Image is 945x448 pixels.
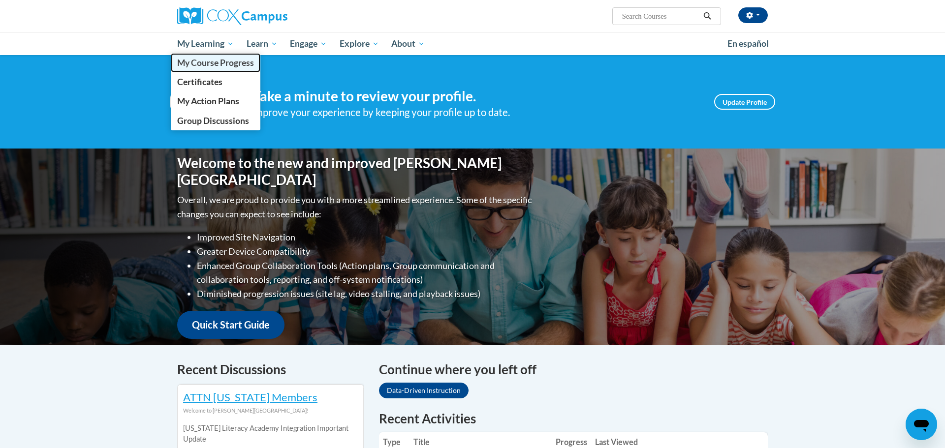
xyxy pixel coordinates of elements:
a: Engage [283,32,333,55]
h4: Recent Discussions [177,360,364,379]
span: En español [727,38,769,49]
img: Profile Image [170,80,214,124]
h4: Hi ! Take a minute to review your profile. [229,88,699,105]
div: Main menu [162,32,783,55]
p: Overall, we are proud to provide you with a more streamlined experience. Some of the specific cha... [177,193,534,221]
span: Certificates [177,77,222,87]
a: Learn [240,32,284,55]
span: Explore [340,38,379,50]
span: Group Discussions [177,116,249,126]
a: ATTN [US_STATE] Members [183,390,317,404]
p: [US_STATE] Literacy Academy Integration Important Update [183,423,358,445]
li: Greater Device Compatibility [197,244,534,259]
span: Engage [290,38,327,50]
span: My Action Plans [177,96,239,106]
a: Quick Start Guide [177,311,284,339]
iframe: Button to launch messaging window [906,409,937,440]
h1: Welcome to the new and improved [PERSON_NAME][GEOGRAPHIC_DATA] [177,155,534,188]
a: My Action Plans [171,91,260,111]
div: Welcome to [PERSON_NAME][GEOGRAPHIC_DATA]! [183,405,358,416]
span: About [391,38,425,50]
div: Help improve your experience by keeping your profile up to date. [229,104,699,120]
li: Enhanced Group Collaboration Tools (Action plans, Group communication and collaboration tools, re... [197,259,534,287]
a: About [385,32,432,55]
a: My Learning [171,32,240,55]
a: Certificates [171,72,260,91]
li: Improved Site Navigation [197,230,534,244]
a: Data-Driven Instruction [379,383,469,398]
h1: Recent Activities [379,410,768,427]
button: Account Settings [738,7,768,23]
a: Cox Campus [177,7,364,25]
span: Learn [247,38,278,50]
img: Cox Campus [177,7,287,25]
input: Search Courses [621,10,700,22]
a: En español [721,33,775,54]
a: My Course Progress [171,53,260,72]
button: Search [700,10,715,22]
a: Update Profile [714,94,775,110]
a: Explore [333,32,385,55]
span: My Learning [177,38,234,50]
li: Diminished progression issues (site lag, video stalling, and playback issues) [197,287,534,301]
a: Group Discussions [171,111,260,130]
h4: Continue where you left off [379,360,768,379]
span: My Course Progress [177,58,254,68]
